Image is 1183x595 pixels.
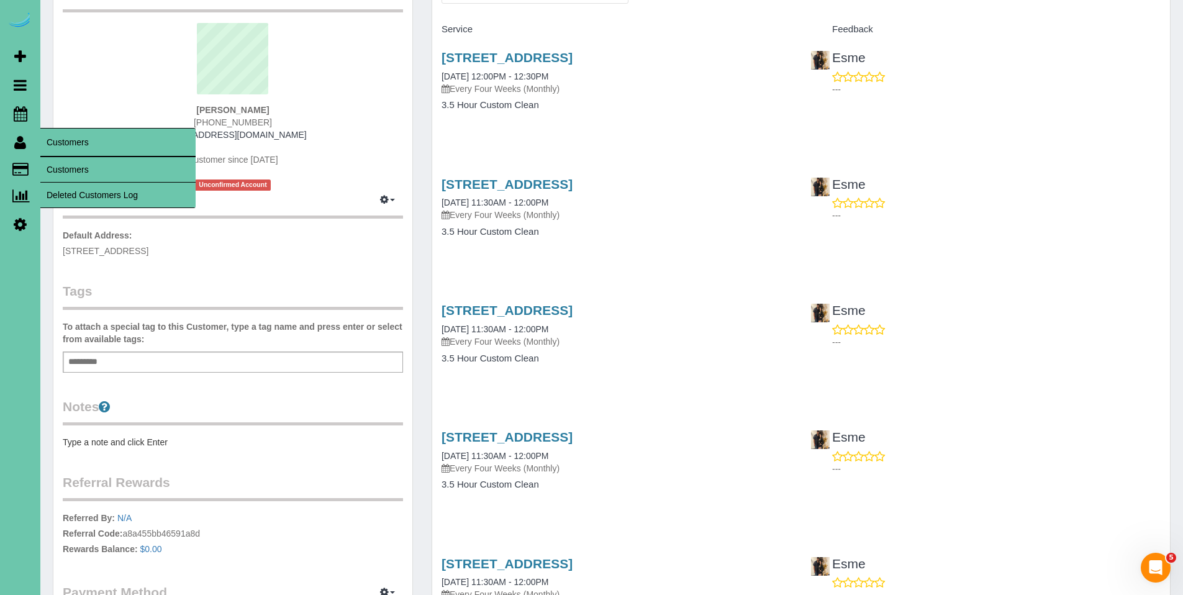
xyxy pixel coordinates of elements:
span: Unconfirmed Account [195,179,271,190]
strong: [PERSON_NAME] [196,105,269,115]
h4: 3.5 Hour Custom Clean [442,353,792,364]
a: [DATE] 12:00PM - 12:30PM [442,71,548,81]
a: [DATE] 11:30AM - 12:00PM [442,577,548,587]
iframe: Intercom live chat [1141,553,1171,583]
a: [STREET_ADDRESS] [442,303,573,317]
p: --- [832,463,1161,475]
span: [STREET_ADDRESS] [63,246,148,256]
p: Every Four Weeks (Monthly) [442,335,792,348]
p: Every Four Weeks (Monthly) [442,209,792,221]
h4: 3.5 Hour Custom Clean [442,227,792,237]
a: [DATE] 11:30AM - 12:00PM [442,451,548,461]
a: Esme [810,556,866,571]
label: Referred By: [63,512,115,524]
span: 5 [1166,553,1176,563]
a: Esme [810,177,866,191]
h4: 3.5 Hour Custom Clean [442,479,792,490]
a: Esme [810,50,866,65]
p: --- [832,336,1161,348]
label: To attach a special tag to this Customer, type a tag name and press enter or select from availabl... [63,320,403,345]
a: [EMAIL_ADDRESS][DOMAIN_NAME] [159,130,306,140]
img: Esme [811,557,830,576]
p: a8a455bb46591a8d [63,512,403,558]
h4: Feedback [810,24,1161,35]
label: Rewards Balance: [63,543,138,555]
a: [STREET_ADDRESS] [442,177,573,191]
a: [STREET_ADDRESS] [442,50,573,65]
img: Esme [811,51,830,70]
img: Esme [811,178,830,196]
a: [STREET_ADDRESS] [442,556,573,571]
a: $0.00 [140,544,162,554]
h4: 3.5 Hour Custom Clean [442,100,792,111]
span: Customer since [DATE] [188,155,278,165]
img: Automaid Logo [7,12,32,30]
legend: Referral Rewards [63,473,403,501]
a: [STREET_ADDRESS] [442,430,573,444]
a: Deleted Customers Log [40,183,196,207]
label: Referral Code: [63,527,122,540]
img: Esme [811,304,830,322]
h4: Service [442,24,792,35]
p: Every Four Weeks (Monthly) [442,83,792,95]
legend: Tags [63,282,403,310]
label: Default Address: [63,229,132,242]
a: [DATE] 11:30AM - 12:00PM [442,324,548,334]
a: Customers [40,157,196,182]
p: --- [832,209,1161,222]
span: Customers [40,128,196,157]
img: Esme [811,430,830,449]
a: Esme [810,430,866,444]
ul: Customers [40,157,196,208]
a: N/A [117,513,132,523]
a: Esme [810,303,866,317]
legend: Notes [63,397,403,425]
p: Every Four Weeks (Monthly) [442,462,792,475]
pre: Type a note and click Enter [63,436,403,448]
p: --- [832,83,1161,96]
span: [PHONE_NUMBER] [194,117,272,127]
a: [DATE] 11:30AM - 12:00PM [442,198,548,207]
